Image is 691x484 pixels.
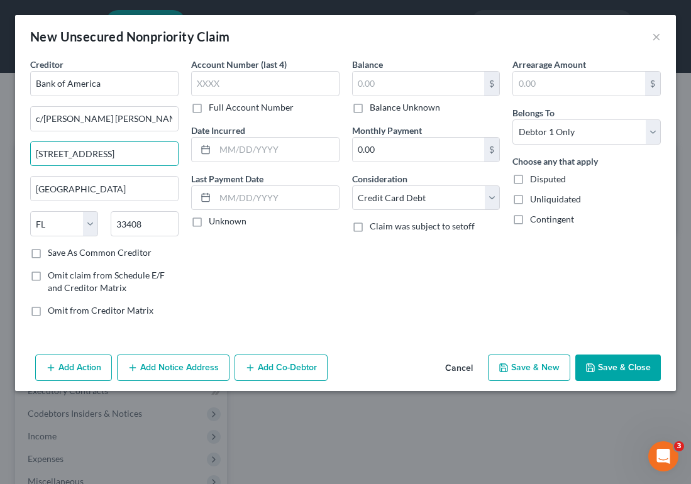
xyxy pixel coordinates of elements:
[488,355,570,381] button: Save & New
[648,441,678,471] iframe: Intercom live chat
[30,59,64,70] span: Creditor
[652,29,661,44] button: ×
[191,124,245,137] label: Date Incurred
[35,355,112,381] button: Add Action
[353,72,485,96] input: 0.00
[530,194,581,204] span: Unliquidated
[370,221,475,231] span: Claim was subject to setoff
[352,58,383,71] label: Balance
[435,356,483,381] button: Cancel
[209,215,246,228] label: Unknown
[31,107,178,131] input: Enter address...
[191,71,340,96] input: XXXX
[352,124,422,137] label: Monthly Payment
[512,58,586,71] label: Arrearage Amount
[235,355,328,381] button: Add Co-Debtor
[575,355,661,381] button: Save & Close
[530,214,574,224] span: Contingent
[512,155,598,168] label: Choose any that apply
[484,138,499,162] div: $
[484,72,499,96] div: $
[30,28,229,45] div: New Unsecured Nonpriority Claim
[645,72,660,96] div: $
[117,355,229,381] button: Add Notice Address
[530,173,566,184] span: Disputed
[512,107,555,118] span: Belongs To
[48,246,152,259] label: Save As Common Creditor
[111,211,179,236] input: Enter zip...
[215,138,339,162] input: MM/DD/YYYY
[191,58,287,71] label: Account Number (last 4)
[48,270,165,293] span: Omit claim from Schedule E/F and Creditor Matrix
[353,138,485,162] input: 0.00
[352,172,407,185] label: Consideration
[370,101,440,114] label: Balance Unknown
[31,142,178,166] input: Apt, Suite, etc...
[30,71,179,96] input: Search creditor by name...
[513,72,645,96] input: 0.00
[674,441,684,451] span: 3
[191,172,263,185] label: Last Payment Date
[209,101,294,114] label: Full Account Number
[31,177,178,201] input: Enter city...
[215,186,339,210] input: MM/DD/YYYY
[48,305,153,316] span: Omit from Creditor Matrix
